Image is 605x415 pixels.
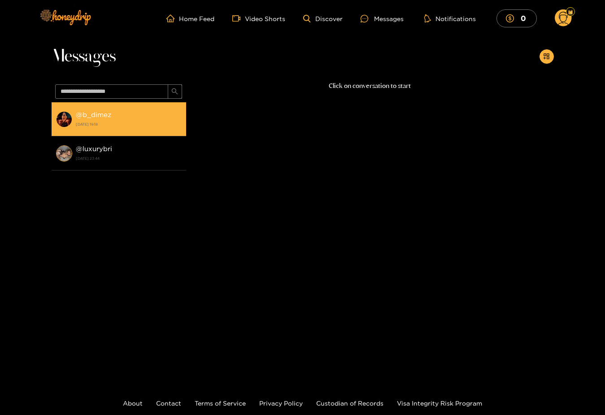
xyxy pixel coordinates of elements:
a: Discover [303,15,342,22]
strong: [DATE] 23:44 [76,154,182,162]
a: Visa Integrity Risk Program [397,400,482,406]
button: Notifications [422,14,479,23]
a: Contact [156,400,181,406]
div: Messages [361,13,404,24]
p: Click on conversation to start [186,81,554,91]
mark: 0 [519,13,527,23]
span: home [166,14,179,22]
a: About [123,400,143,406]
strong: [DATE] 19:18 [76,120,182,128]
img: Fan Level [568,9,573,15]
span: appstore-add [543,53,550,61]
button: appstore-add [540,49,554,64]
span: Messages [52,46,116,67]
button: 0 [496,9,537,27]
strong: @ b_dimez [76,111,111,118]
span: dollar [506,14,518,22]
span: search [171,88,178,96]
a: Privacy Policy [259,400,303,406]
button: search [168,84,182,99]
img: conversation [56,111,72,127]
a: Video Shorts [232,14,285,22]
img: conversation [56,145,72,162]
strong: @ luxurybri [76,145,112,153]
a: Home Feed [166,14,214,22]
a: Custodian of Records [316,400,383,406]
span: video-camera [232,14,245,22]
a: Terms of Service [195,400,246,406]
